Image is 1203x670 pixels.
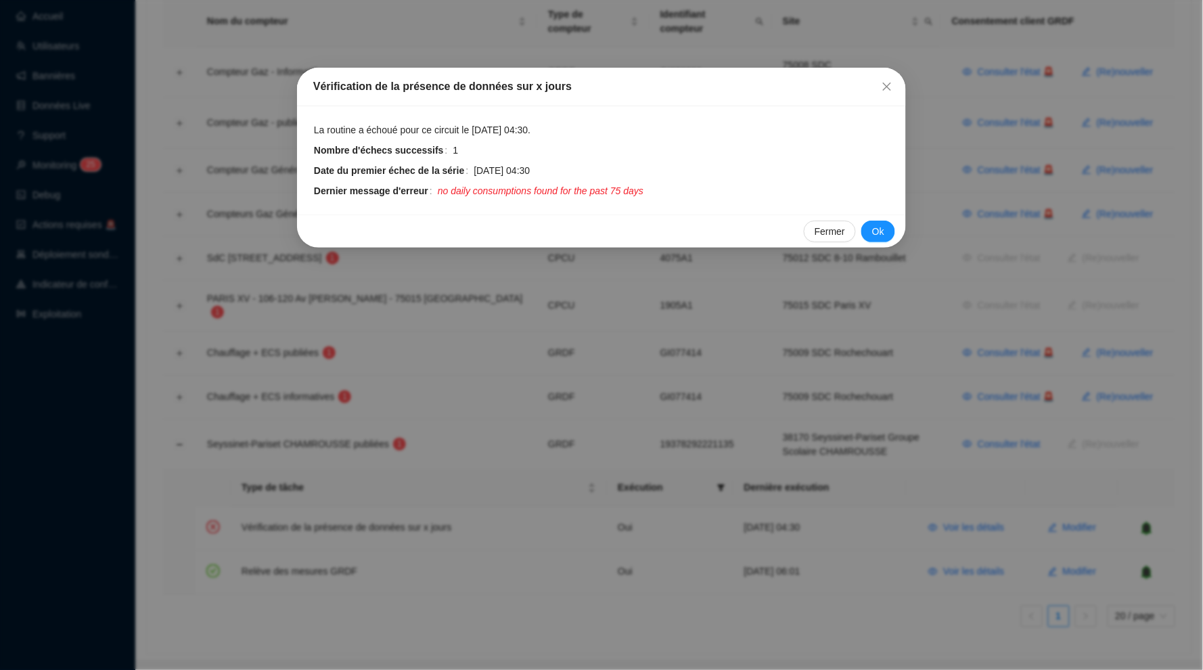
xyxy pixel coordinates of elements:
span: Fermer [815,225,845,239]
strong: Date du premier échec de la série [314,165,465,176]
span: [DATE] 04:30 [474,164,530,178]
button: Fermer [804,221,856,242]
strong: Nombre d'échecs successifs [314,145,444,156]
span: Fermer [876,81,898,92]
span: La routine a échoué pour ce circuit le [DATE] 04:30. [314,123,530,137]
span: close [882,81,892,92]
span: 1 [453,143,459,158]
strong: Dernier message d'erreur [314,185,428,196]
button: Ok [861,221,895,242]
span: Ok [872,225,884,239]
div: Vérification de la présence de données sur x jours [313,79,890,95]
button: Close [876,76,898,97]
span: no daily consumptions found for the past 75 days [438,184,643,198]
